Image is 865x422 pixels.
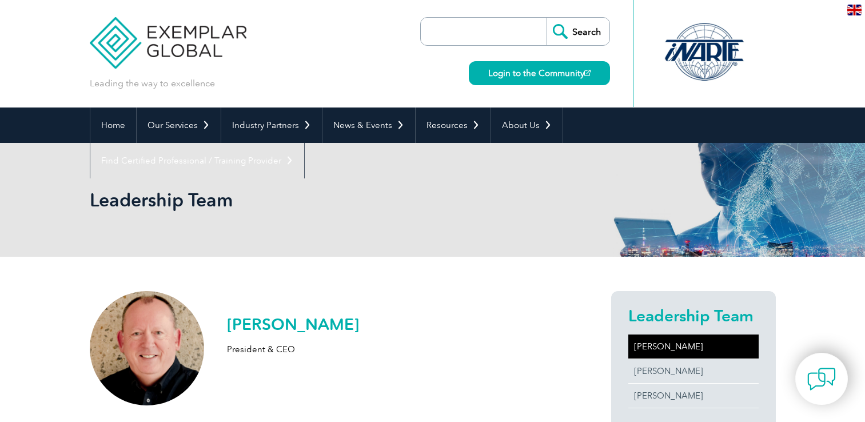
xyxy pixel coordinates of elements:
[469,61,610,85] a: Login to the Community
[628,384,759,408] a: [PERSON_NAME]
[628,335,759,359] a: [PERSON_NAME]
[227,343,359,356] p: President & CEO
[547,18,609,45] input: Search
[416,108,491,143] a: Resources
[322,108,415,143] a: News & Events
[628,359,759,383] a: [PERSON_NAME]
[137,108,221,143] a: Our Services
[90,77,215,90] p: Leading the way to excellence
[90,143,304,178] a: Find Certified Professional / Training Provider
[491,108,563,143] a: About Us
[90,108,136,143] a: Home
[227,315,359,333] h2: [PERSON_NAME]
[807,365,836,393] img: contact-chat.png
[584,70,591,76] img: open_square.png
[221,108,322,143] a: Industry Partners
[847,5,862,15] img: en
[90,189,529,211] h1: Leadership Team
[628,306,759,325] h2: Leadership Team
